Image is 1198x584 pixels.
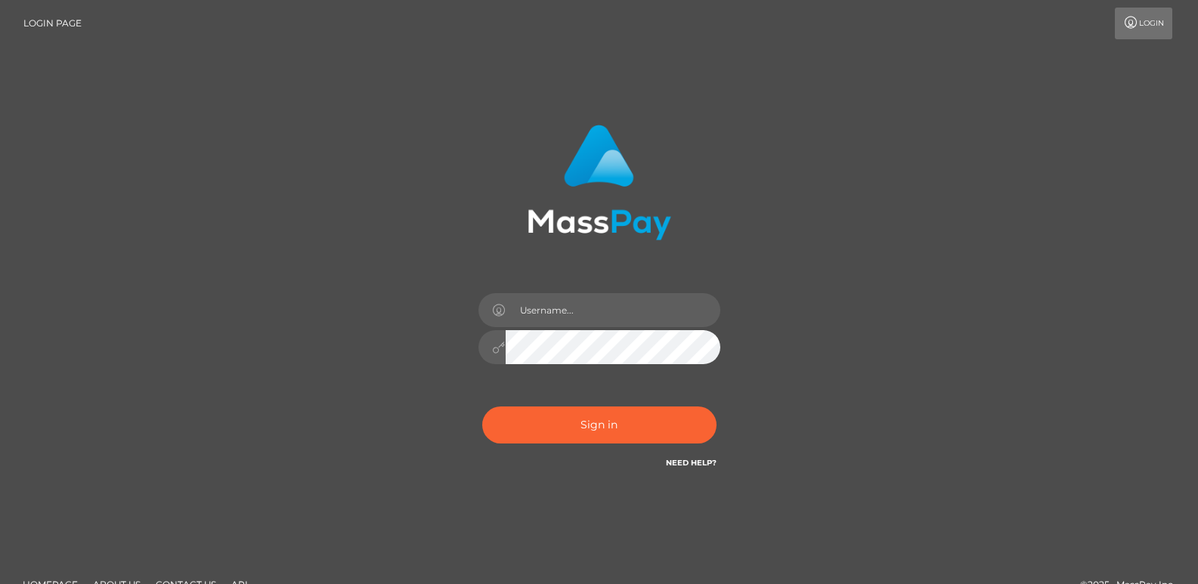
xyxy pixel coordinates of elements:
a: Need Help? [666,458,717,468]
a: Login [1115,8,1172,39]
input: Username... [506,293,720,327]
button: Sign in [482,406,717,443]
a: Login Page [23,8,82,39]
img: MassPay Login [528,125,671,240]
